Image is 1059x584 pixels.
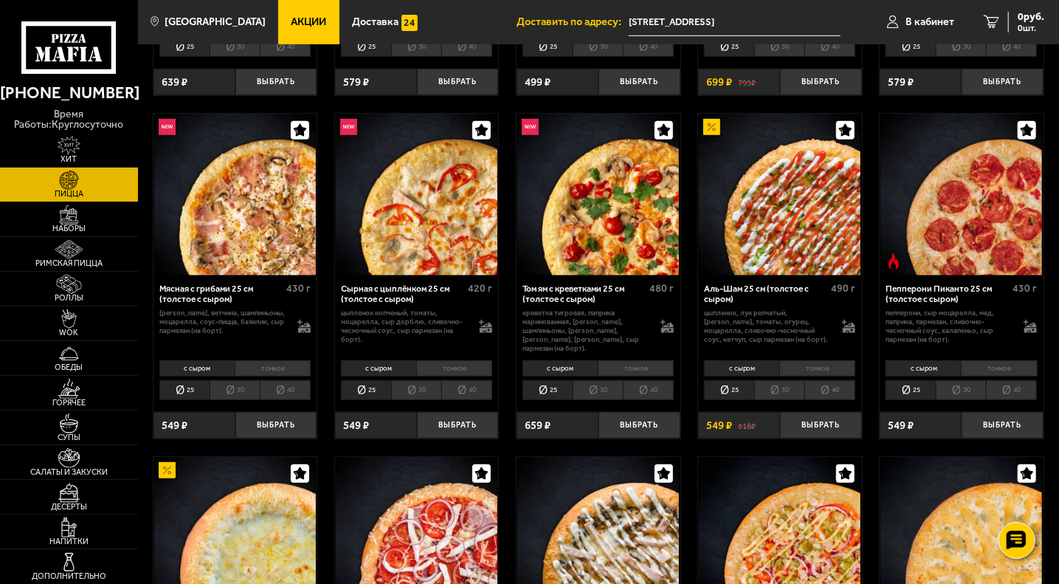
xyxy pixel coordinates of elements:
[780,412,862,439] button: Выбрать
[522,37,573,57] li: 25
[738,77,756,88] s: 799 ₽
[886,284,1009,305] div: Пепперони Пиканто 25 см (толстое с сыром)
[880,114,1042,275] img: Пепперони Пиканто 25 см (толстое с сыром)
[522,284,646,305] div: Том ям с креветками 25 см (толстое с сыром)
[159,462,175,478] img: Акционный
[704,380,754,400] li: 25
[804,37,855,57] li: 40
[706,420,732,431] span: 549 ₽
[154,114,316,275] img: Мясная с грибами 25 см (толстое с сыром)
[343,420,369,431] span: 549 ₽
[341,380,391,400] li: 25
[986,380,1037,400] li: 40
[335,114,499,275] a: НовинкаСырная с цыплёнком 25 см (толстое с сыром)
[341,360,416,377] li: с сыром
[468,282,492,295] span: 420 г
[1013,282,1037,295] span: 430 г
[336,114,497,275] img: Сырная с цыплёнком 25 см (толстое с сыром)
[165,17,266,27] span: [GEOGRAPHIC_DATA]
[886,37,936,57] li: 25
[738,420,756,431] s: 618 ₽
[888,420,914,431] span: 549 ₽
[649,282,674,295] span: 480 г
[235,360,311,377] li: тонкое
[886,380,936,400] li: 25
[525,77,551,88] span: 499 ₽
[599,69,680,96] button: Выбрать
[962,412,1044,439] button: Выбрать
[1018,12,1044,22] span: 0 руб.
[629,9,841,36] input: Ваш адрес доставки
[441,380,492,400] li: 40
[522,309,649,353] p: креветка тигровая, паприка маринованная, [PERSON_NAME], шампиньоны, [PERSON_NAME], [PERSON_NAME],...
[341,284,464,305] div: Сырная с цыплёнком 25 см (толстое с сыром)
[704,309,831,344] p: цыпленок, лук репчатый, [PERSON_NAME], томаты, огурец, моцарелла, сливочно-чесночный соус, кетчуп...
[441,37,492,57] li: 40
[340,119,356,135] img: Новинка
[704,360,779,377] li: с сыром
[986,37,1037,57] li: 40
[153,114,317,275] a: НовинкаМясная с грибами 25 см (толстое с сыром)
[598,360,674,377] li: тонкое
[162,420,187,431] span: 549 ₽
[162,77,187,88] span: 639 ₽
[416,360,492,377] li: тонкое
[804,380,855,400] li: 40
[391,37,441,57] li: 30
[703,119,720,135] img: Акционный
[573,37,623,57] li: 30
[906,17,954,27] span: В кабинет
[343,77,369,88] span: 579 ₽
[341,309,468,344] p: цыпленок копченый, томаты, моцарелла, сыр дорблю, сливочно-чесночный соус, сыр пармезан (на борт).
[704,37,754,57] li: 25
[886,309,1013,344] p: пепперони, сыр Моцарелла, мед, паприка, пармезан, сливочно-чесночный соус, халапеньо, сыр пармеза...
[706,77,732,88] span: 699 ₽
[779,360,855,377] li: тонкое
[961,360,1037,377] li: тонкое
[391,380,441,400] li: 30
[888,77,914,88] span: 579 ₽
[704,284,827,305] div: Аль-Шам 25 см (толстое с сыром)
[159,37,210,57] li: 25
[159,119,175,135] img: Новинка
[880,114,1044,275] a: Острое блюдоПепперони Пиканто 25 см (толстое с сыром)
[573,380,623,400] li: 30
[291,17,326,27] span: Акции
[780,69,862,96] button: Выбрать
[962,69,1044,96] button: Выбрать
[522,119,538,135] img: Новинка
[417,412,499,439] button: Выбрать
[831,282,855,295] span: 490 г
[260,380,311,400] li: 40
[401,15,418,31] img: 15daf4d41897b9f0e9f617042186c801.svg
[417,69,499,96] button: Выбрать
[210,37,260,57] li: 30
[522,360,598,377] li: с сыром
[699,114,860,275] img: Аль-Шам 25 см (толстое с сыром)
[698,114,862,275] a: АкционныйАль-Шам 25 см (толстое с сыром)
[886,360,961,377] li: с сыром
[260,37,311,57] li: 40
[1018,24,1044,32] span: 0 шт.
[886,253,902,269] img: Острое блюдо
[754,37,804,57] li: 30
[286,282,311,295] span: 430 г
[623,380,674,400] li: 40
[599,412,680,439] button: Выбрать
[936,37,986,57] li: 30
[235,69,317,96] button: Выбрать
[341,37,391,57] li: 25
[522,380,573,400] li: 25
[517,17,629,27] span: Доставить по адресу:
[159,309,286,335] p: [PERSON_NAME], ветчина, шампиньоны, моцарелла, соус-пицца, базилик, сыр пармезан (на борт).
[210,380,260,400] li: 30
[235,412,317,439] button: Выбрать
[623,37,674,57] li: 40
[936,380,986,400] li: 30
[517,114,679,275] img: Том ям с креветками 25 см (толстое с сыром)
[754,380,804,400] li: 30
[159,360,235,377] li: с сыром
[352,17,399,27] span: Доставка
[159,380,210,400] li: 25
[525,420,551,431] span: 659 ₽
